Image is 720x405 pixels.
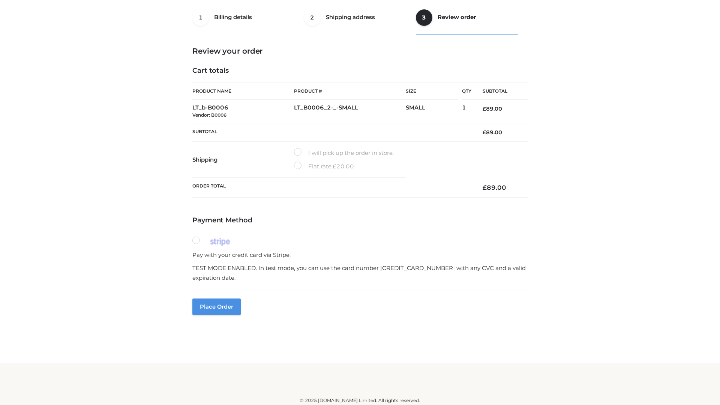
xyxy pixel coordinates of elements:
td: LT_B0006_2-_-SMALL [294,100,406,123]
div: © 2025 [DOMAIN_NAME] Limited. All rights reserved. [111,397,609,404]
p: TEST MODE ENABLED. In test mode, you can use the card number [CREDIT_CARD_NUMBER] with any CVC an... [192,263,528,282]
th: Subtotal [192,123,471,141]
h4: Payment Method [192,216,528,225]
th: Size [406,83,458,100]
p: Pay with your credit card via Stripe. [192,250,528,260]
td: SMALL [406,100,462,123]
th: Product # [294,82,406,100]
bdi: 89.00 [483,184,506,191]
th: Qty [462,82,471,100]
span: £ [483,105,486,112]
span: £ [483,184,487,191]
td: LT_b-B0006 [192,100,294,123]
button: Place order [192,298,241,315]
span: £ [483,129,486,136]
td: 1 [462,100,471,123]
h3: Review your order [192,46,528,55]
th: Subtotal [471,83,528,100]
small: Vendor: B0006 [192,112,226,118]
bdi: 20.00 [333,163,354,170]
th: Product Name [192,82,294,100]
span: £ [333,163,336,170]
th: Shipping [192,142,294,178]
bdi: 89.00 [483,129,502,136]
h4: Cart totals [192,67,528,75]
label: Flat rate: [294,162,354,171]
th: Order Total [192,178,471,198]
bdi: 89.00 [483,105,502,112]
label: I will pick up the order in store. [294,148,394,158]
